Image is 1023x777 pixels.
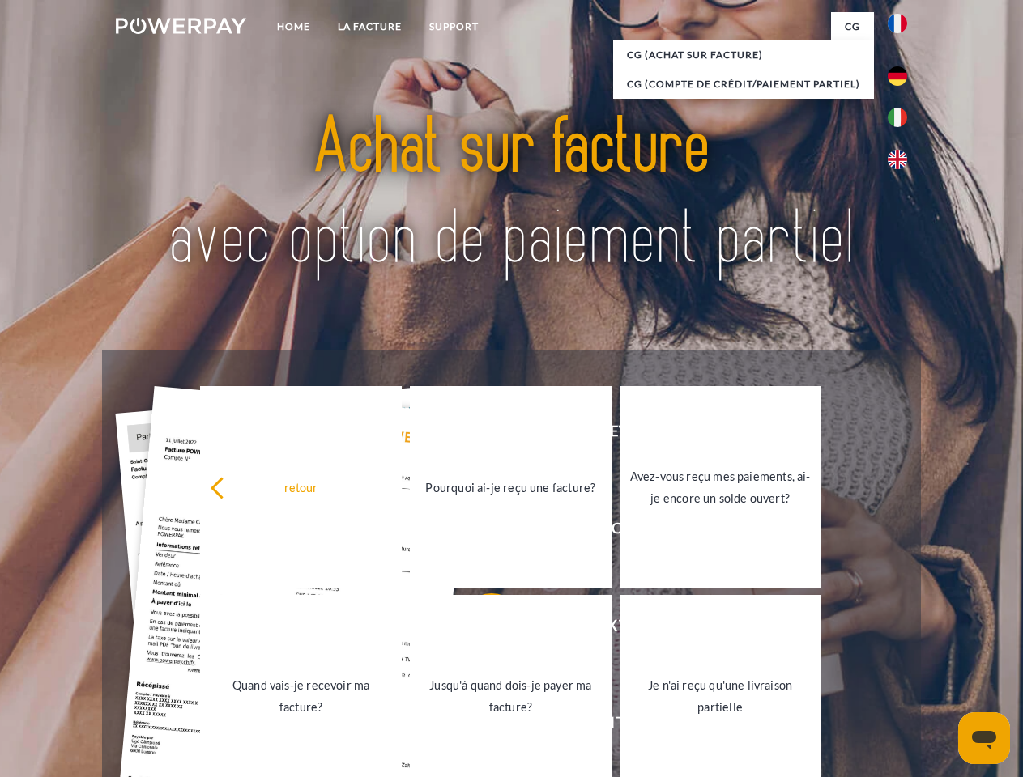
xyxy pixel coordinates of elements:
a: LA FACTURE [324,12,416,41]
img: it [888,108,907,127]
div: Jusqu'à quand dois-je payer ma facture? [420,674,602,718]
div: Je n'ai reçu qu'une livraison partielle [629,674,812,718]
img: de [888,66,907,86]
iframe: Bouton de lancement de la fenêtre de messagerie [958,712,1010,764]
a: CG (Compte de crédit/paiement partiel) [613,70,874,99]
img: title-powerpay_fr.svg [155,78,868,310]
div: Pourquoi ai-je reçu une facture? [420,476,602,498]
div: retour [210,476,392,498]
img: en [888,150,907,169]
div: Quand vais-je recevoir ma facture? [210,674,392,718]
a: Avez-vous reçu mes paiements, ai-je encore un solde ouvert? [620,386,821,588]
a: Home [263,12,324,41]
div: Avez-vous reçu mes paiements, ai-je encore un solde ouvert? [629,465,812,509]
a: CG [831,12,874,41]
img: logo-powerpay-white.svg [116,18,246,34]
img: fr [888,14,907,33]
a: Support [416,12,492,41]
a: CG (achat sur facture) [613,40,874,70]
